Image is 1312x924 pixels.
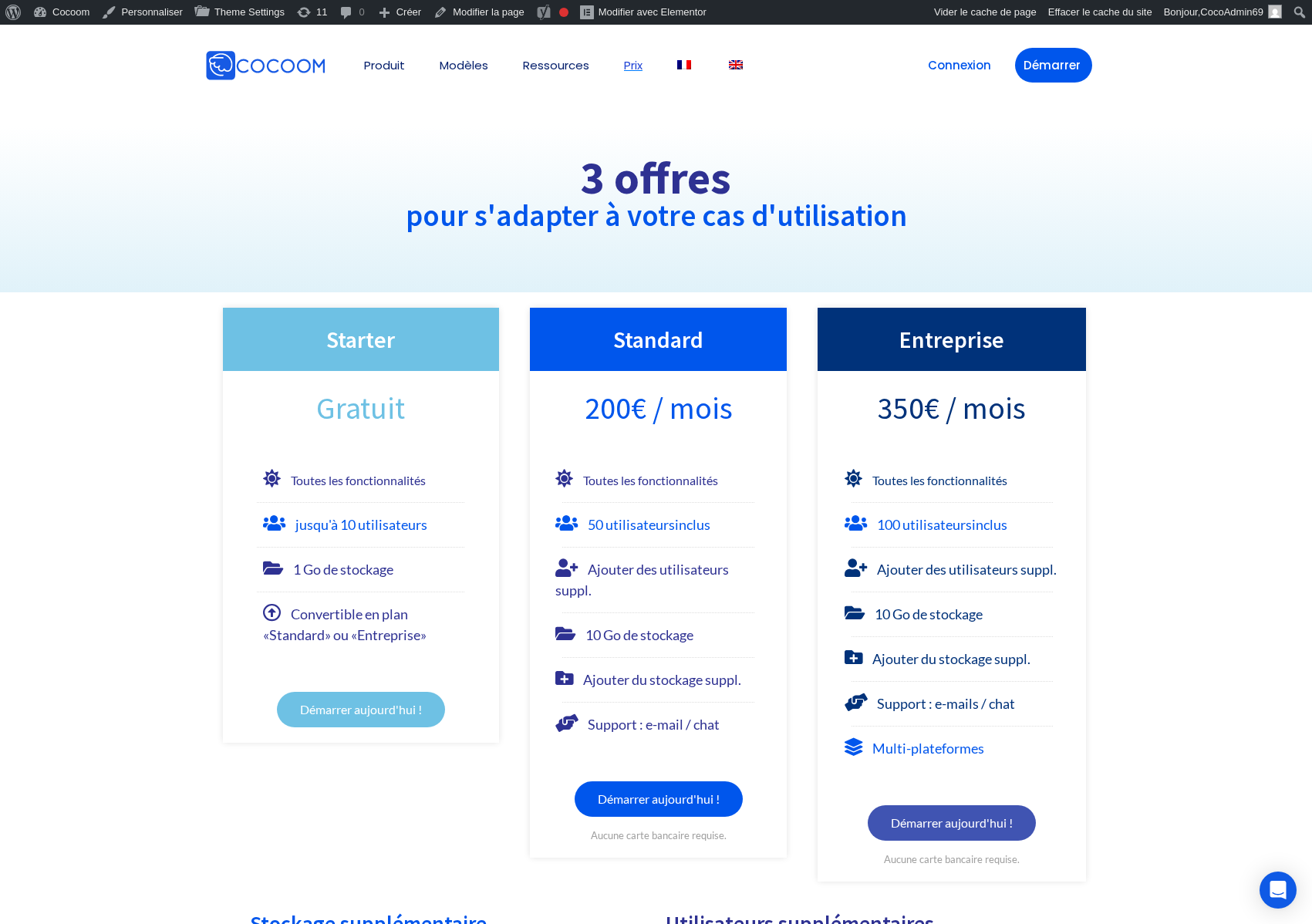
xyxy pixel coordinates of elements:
[1260,872,1297,909] div: Open Intercom Messenger
[263,605,427,643] span: Convertible en plan «Standard» ou «Entreprise»
[545,323,771,356] h3: Standard
[555,561,729,599] span: Ajouter des utilisateurs suppl.
[583,473,718,487] b: Toutes les fonctionnalités
[575,781,743,817] a: Démarrer aujourd'hui !
[1015,48,1092,83] a: Démarrer
[364,59,405,71] a: Produit
[277,692,445,727] a: Démarrer aujourd'hui !
[316,396,405,420] span: Gratuit
[291,473,426,487] b: Toutes les fonctionnalités
[875,605,983,622] span: 10 Go de stockage
[585,626,693,643] span: 10 Go de stockage
[553,828,764,842] div: Aucune carte bancaire requise.
[1200,6,1263,18] span: CocoAdmin69
[1048,6,1152,18] span: Effacer le cache du site
[675,516,710,533] b: inclus
[624,59,643,71] a: Prix
[440,59,488,71] a: Modèles
[585,396,733,420] span: 200€ / mois
[877,695,1015,712] span: Support : e-mails / chat
[583,671,741,688] span: Ajouter du stockage suppl.
[833,323,1071,356] h3: Entreprise
[295,516,427,533] font: jusqu'à 10 utilisateurs
[934,6,1037,18] span: Vider le cache de page
[877,516,1007,533] font: 100 utilisateurs
[238,323,484,356] h3: Starter
[877,561,1057,578] span: Ajouter des utilisateurs suppl.
[329,65,329,66] img: Cocoom
[841,852,1063,866] div: Aucune carte bancaire requise.
[523,59,589,71] a: Ressources
[293,561,393,578] span: 1 Go de stockage
[872,650,1030,667] span: Ajouter du stockage suppl.
[919,48,1000,83] a: Connexion
[205,50,325,81] img: Cocoom
[729,60,743,69] img: Anglais
[972,516,1007,533] b: inclus
[872,473,1007,487] b: Toutes les fonctionnalités
[872,740,984,757] font: Multi-plateformes
[878,396,1026,420] span: 350€ / mois
[588,516,710,533] font: 50 utilisateurs
[868,805,1036,841] a: Démarrer aujourd'hui !
[588,716,720,733] span: Support : e-mail / chat
[677,60,691,69] img: Français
